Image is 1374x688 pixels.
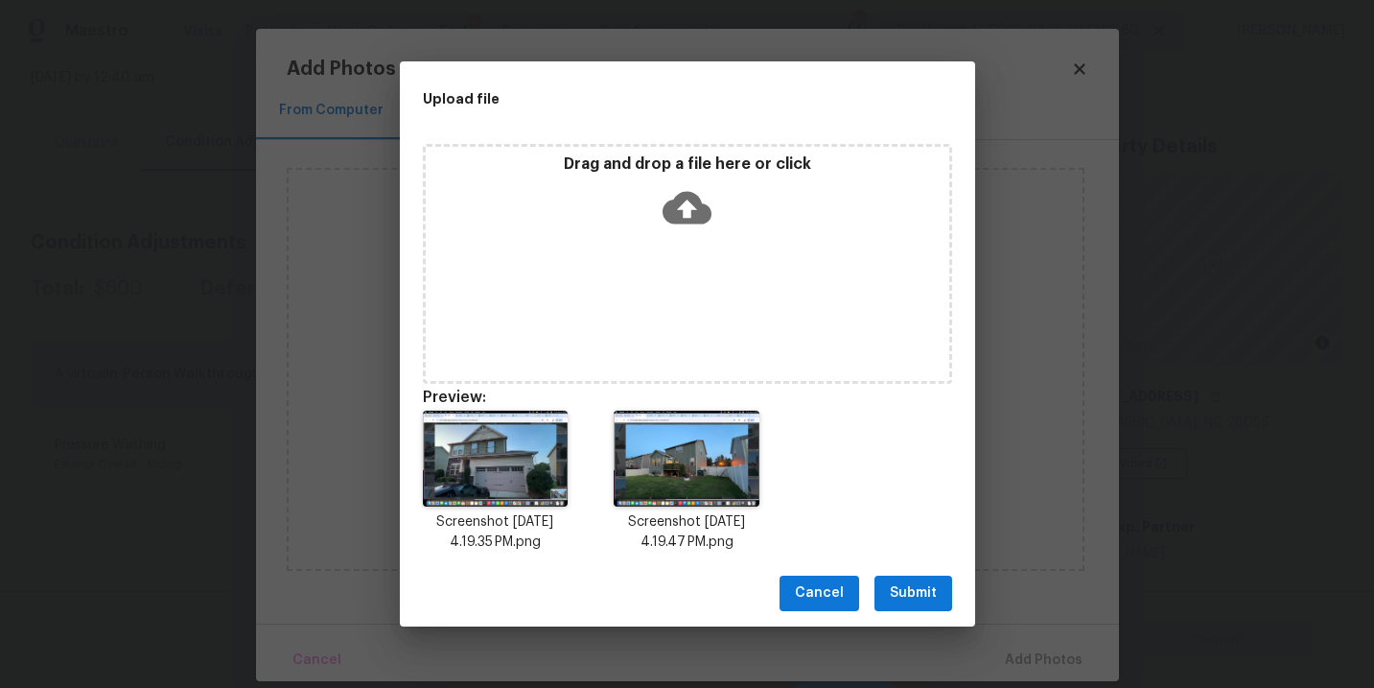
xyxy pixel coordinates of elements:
[423,88,866,109] h2: Upload file
[874,576,952,611] button: Submit
[614,512,759,553] p: Screenshot [DATE] 4.19.47 PM.png
[780,576,859,611] button: Cancel
[795,581,844,605] span: Cancel
[614,411,759,507] img: HxAZ+8Sy4KKFAAAAAElFTkSuQmCC
[423,411,569,507] img: H3l4PbpADfPaAAAAAElFTkSuQmCC
[890,581,937,605] span: Submit
[426,154,949,175] p: Drag and drop a file here or click
[423,512,569,553] p: Screenshot [DATE] 4.19.35 PM.png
